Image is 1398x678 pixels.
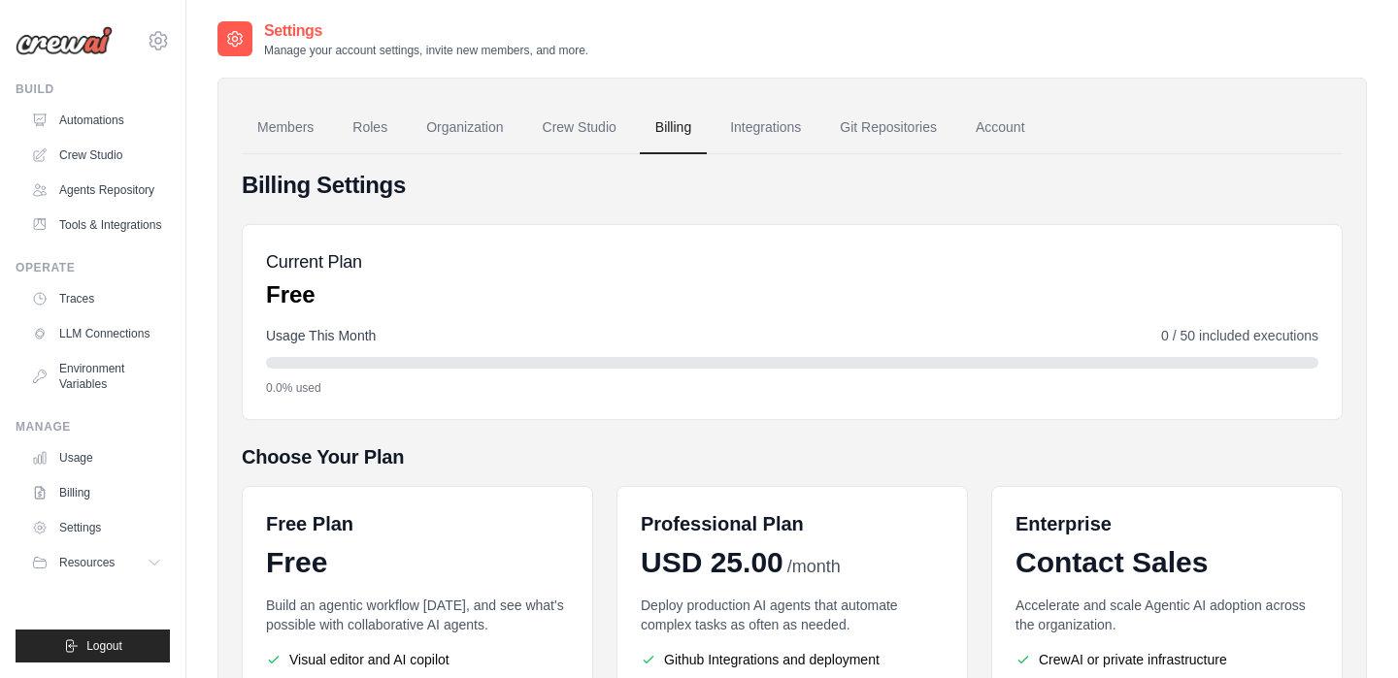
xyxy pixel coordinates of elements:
div: Build [16,81,170,97]
a: Git Repositories [824,102,952,154]
li: Visual editor and AI copilot [266,650,569,669]
span: USD 25.00 [641,545,783,580]
a: Crew Studio [23,140,170,171]
h6: Free Plan [266,510,353,537]
h5: Current Plan [266,248,362,275]
span: /month [787,554,841,580]
span: Resources [59,555,115,570]
span: 0.0% used [266,380,321,396]
a: Traces [23,283,170,314]
a: Settings [23,512,170,543]
h2: Settings [264,19,588,43]
p: Build an agentic workflow [DATE], and see what's possible with collaborative AI agents. [266,596,569,634]
img: Logo [16,26,113,55]
p: Accelerate and scale Agentic AI adoption across the organization. [1015,596,1318,634]
a: Account [960,102,1041,154]
h5: Choose Your Plan [242,443,1343,470]
a: Automations [23,105,170,136]
button: Resources [23,547,170,578]
a: Integrations [715,102,816,154]
button: Logout [16,630,170,662]
div: Manage [16,419,170,435]
a: Environment Variables [23,353,170,400]
a: Billing [23,477,170,508]
a: Roles [337,102,403,154]
a: Agents Repository [23,175,170,206]
span: Logout [86,638,122,654]
div: Contact Sales [1015,545,1318,580]
li: Github Integrations and deployment [641,650,944,669]
a: Members [242,102,329,154]
h6: Professional Plan [641,510,804,537]
a: Tools & Integrations [23,210,170,241]
div: Free [266,545,569,580]
h4: Billing Settings [242,170,1343,201]
a: Usage [23,442,170,473]
span: Usage This Month [266,326,376,345]
p: Manage your account settings, invite new members, and more. [264,43,588,58]
div: Operate [16,260,170,275]
a: Billing [640,102,707,154]
span: 0 / 50 included executions [1161,326,1318,345]
a: LLM Connections [23,318,170,349]
h6: Enterprise [1015,510,1318,537]
p: Deploy production AI agents that automate complex tasks as often as needed. [641,596,944,634]
li: CrewAI or private infrastructure [1015,650,1318,669]
p: Free [266,279,362,310]
a: Crew Studio [527,102,632,154]
a: Organization [411,102,518,154]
